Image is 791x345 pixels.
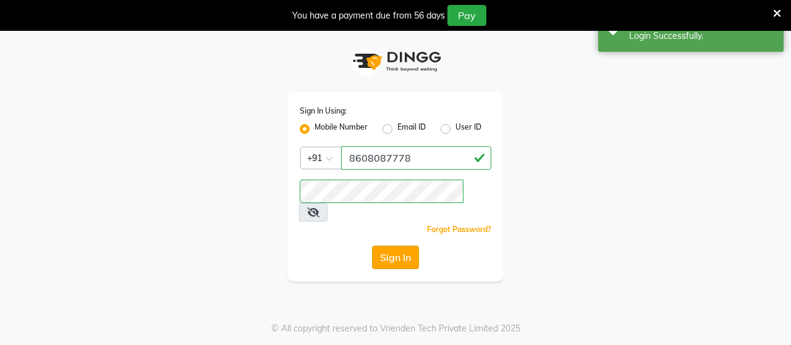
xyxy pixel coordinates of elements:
input: Username [341,146,491,170]
div: You have a payment due from 56 days [292,9,445,22]
button: Sign In [372,246,419,269]
label: Email ID [397,122,426,136]
a: Forgot Password? [427,225,491,234]
img: logo1.svg [346,43,445,80]
label: Sign In Using: [300,106,347,117]
input: Username [300,180,463,203]
div: Login Successfully. [629,30,774,43]
label: User ID [455,122,481,136]
label: Mobile Number [315,122,368,136]
button: Pay [447,5,486,26]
